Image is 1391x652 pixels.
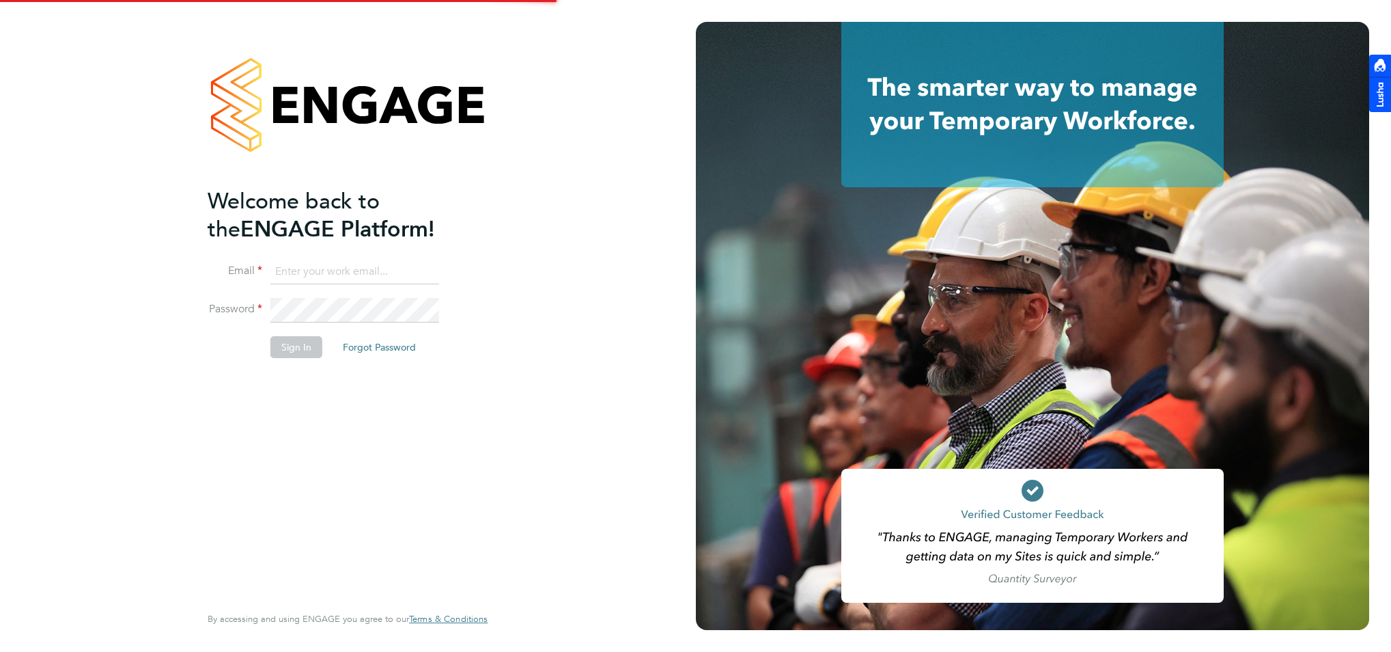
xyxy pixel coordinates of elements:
[208,264,262,278] label: Email
[332,336,427,358] button: Forgot Password
[208,613,488,625] span: By accessing and using ENGAGE you agree to our
[409,614,488,625] a: Terms & Conditions
[208,302,262,316] label: Password
[270,336,322,358] button: Sign In
[270,260,439,284] input: Enter your work email...
[208,188,380,243] span: Welcome back to the
[208,187,474,243] h2: ENGAGE Platform!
